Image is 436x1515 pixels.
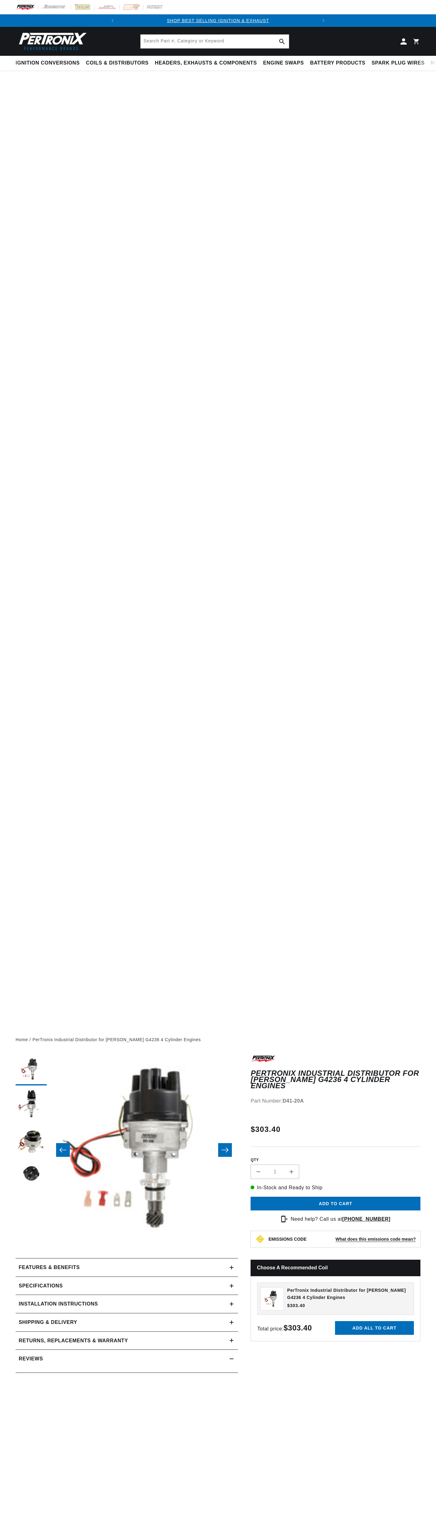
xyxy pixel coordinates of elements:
[16,1036,28,1043] a: Home
[16,56,83,70] summary: Ignition Conversions
[16,1054,238,1246] media-gallery: Gallery Viewer
[342,1216,390,1222] a: [PHONE_NUMBER]
[119,17,317,24] div: 1 of 2
[251,1157,420,1163] label: QTY
[16,1277,238,1295] summary: Specifications
[32,1036,201,1043] a: PerTronix Industrial Distributor for [PERSON_NAME] G4236 4 Cylinder Engines
[16,31,87,52] img: Pertronix
[155,60,257,66] span: Headers, Exhausts & Components
[251,1197,420,1211] button: Add to cart
[19,1337,128,1345] h2: Returns, Replacements & Warranty
[19,1300,98,1308] h2: Installation instructions
[152,56,260,70] summary: Headers, Exhausts & Components
[16,1313,238,1331] summary: Shipping & Delivery
[119,17,317,24] div: Announcement
[260,56,307,70] summary: Engine Swaps
[335,1237,416,1242] strong: What does this emissions code mean?
[141,35,289,48] input: Search Part #, Category or Keyword
[16,1036,420,1043] nav: breadcrumbs
[16,1123,47,1154] button: Load image 3 in gallery view
[251,1260,420,1276] h2: Choose a Recommended Coil
[371,60,424,66] span: Spark Plug Wires
[167,18,269,23] a: SHOP BEST SELLING IGNITION & EXHAUST
[106,14,119,27] button: Translation missing: en.sections.announcements.previous_announcement
[16,1295,238,1313] summary: Installation instructions
[16,1332,238,1350] summary: Returns, Replacements & Warranty
[16,60,80,66] span: Ignition Conversions
[83,56,152,70] summary: Coils & Distributors
[275,35,289,48] button: Search Part #, Category or Keyword
[284,1324,312,1332] strong: $303.40
[257,1326,312,1331] span: Total price:
[16,1089,47,1120] button: Load image 2 in gallery view
[255,1234,265,1244] img: Emissions code
[268,1236,416,1242] button: EMISSIONS CODEWhat does this emissions code mean?
[310,60,365,66] span: Battery Products
[19,1263,80,1272] h2: Features & Benefits
[218,1143,232,1157] button: Slide right
[251,1097,420,1105] div: Part Number:
[16,1350,238,1368] summary: Reviews
[16,1258,238,1277] summary: Features & Benefits
[317,14,330,27] button: Translation missing: en.sections.announcements.next_announcement
[19,1355,43,1363] h2: Reviews
[251,1124,280,1135] span: $303.40
[86,60,149,66] span: Coils & Distributors
[56,1143,70,1157] button: Slide left
[16,1054,47,1085] button: Load image 1 in gallery view
[268,1237,306,1242] strong: EMISSIONS CODE
[283,1098,304,1104] strong: D41-20A
[19,1318,77,1326] h2: Shipping & Delivery
[251,1070,420,1089] h1: PerTronix Industrial Distributor for [PERSON_NAME] G4236 4 Cylinder Engines
[368,56,428,70] summary: Spark Plug Wires
[16,1157,47,1188] button: Load image 4 in gallery view
[263,60,304,66] span: Engine Swaps
[335,1321,414,1335] button: Add all to cart
[19,1282,63,1290] h2: Specifications
[251,1184,420,1192] p: In-Stock and Ready to Ship
[290,1215,390,1223] p: Need help? Call us at
[307,56,368,70] summary: Battery Products
[287,1302,305,1309] span: $303.40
